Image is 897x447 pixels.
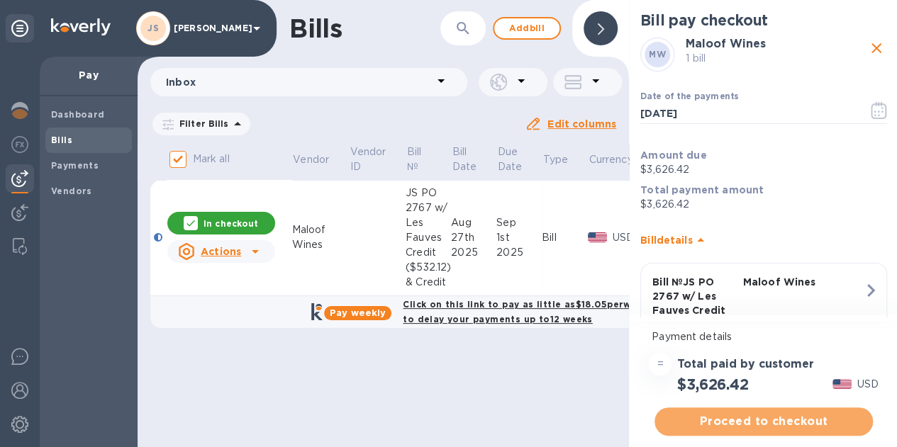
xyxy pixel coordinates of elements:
div: 1st [496,230,542,245]
b: Dashboard [51,109,105,120]
div: Sep [496,215,542,230]
b: MW [649,49,666,60]
div: JS PO 2767 w/ Les Fauves Credit ($532.12) & Credit [406,186,451,290]
div: Wines [292,237,349,252]
img: Foreign exchange [11,136,28,153]
img: USD [832,379,852,389]
p: Inbox [166,75,433,89]
b: Vendors [51,186,92,196]
p: Currency [589,152,633,167]
p: Maloof Wines [743,275,864,289]
h2: $3,626.42 [677,375,748,393]
p: $3,626.42 [640,162,887,177]
button: close [866,38,887,59]
p: USD [857,377,879,392]
p: Vendor ID [350,145,386,174]
b: Payments [51,160,99,171]
u: Edit columns [547,118,616,130]
span: Proceed to checkout [666,413,862,430]
p: In checkout [204,217,258,230]
img: USD [588,232,607,242]
div: Maloof [292,222,349,237]
span: Bill № [407,145,450,174]
p: USD [613,230,635,245]
span: Type [543,152,587,167]
button: Bill №JS PO 2767 w/ Les Fauves Credit ($532.12) & CreditMaloof Wines [640,263,887,407]
b: Pay weekly [330,307,386,318]
p: Bill № JS PO 2767 w/ Les Fauves Credit ($532.12) & Credit [652,275,737,346]
h1: Bills [289,13,342,43]
h2: Bill pay checkout [640,11,887,29]
div: 27th [451,230,496,245]
b: Bills [51,135,72,145]
div: Unpin categories [6,14,34,43]
p: $3,626.42 [640,197,887,212]
img: Logo [51,18,111,35]
div: Billdetails [640,217,887,263]
button: Addbill [493,17,561,40]
p: Payment details [652,329,876,344]
p: Pay [51,68,126,82]
span: Add bill [506,20,548,37]
b: Amount due [640,149,707,161]
div: 2025 [496,245,542,260]
div: Bill [542,230,588,245]
span: Vendor ID [350,145,405,174]
p: Filter Bills [174,118,229,130]
div: 2025 [451,245,496,260]
u: Actions [201,246,241,257]
p: Type [543,152,569,167]
p: Bill Date [452,145,477,174]
p: 1 bill [686,51,866,66]
span: Vendor [293,152,347,167]
button: Proceed to checkout [654,407,873,436]
p: Mark all [193,152,230,166]
b: Click on this link to pay as little as $18.05 per week to delay your payments up to 12 weeks [403,299,647,324]
p: Vendor [293,152,329,167]
p: Due Date [498,145,523,174]
p: Bill № [407,145,432,174]
span: Bill Date [452,145,496,174]
h3: Total paid by customer [677,358,814,371]
div: = [649,353,672,375]
b: Bill details [640,234,692,246]
p: [PERSON_NAME] [174,23,245,33]
b: Total payment amount [640,184,764,196]
div: Aug [451,215,496,230]
label: Date of the payments [640,93,738,101]
span: Due Date [498,145,541,174]
b: JS [147,23,159,33]
b: Maloof Wines [686,37,766,50]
